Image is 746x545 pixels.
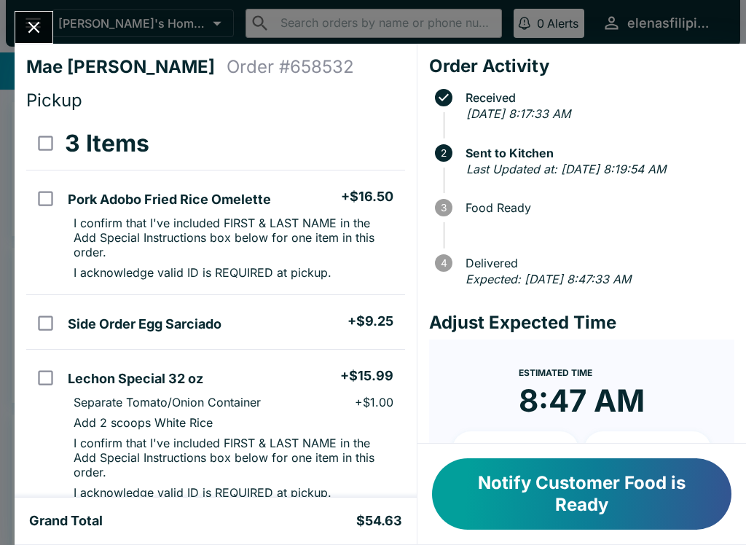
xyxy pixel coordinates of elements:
span: Food Ready [458,201,734,214]
h5: Side Order Egg Sarciado [68,315,221,333]
em: Last Updated at: [DATE] 8:19:54 AM [466,162,666,176]
span: Sent to Kitchen [458,146,734,160]
p: I confirm that I've included FIRST & LAST NAME in the Add Special Instructions box below for one ... [74,436,393,479]
h4: Order # 658532 [227,56,354,78]
em: Expected: [DATE] 8:47:33 AM [466,272,631,286]
p: I acknowledge valid ID is REQUIRED at pickup. [74,265,331,280]
text: 2 [441,147,447,159]
h5: + $9.25 [348,313,393,330]
h4: Adjust Expected Time [429,312,734,334]
span: Pickup [26,90,82,111]
table: orders table [26,117,405,514]
p: Add 2 scoops White Rice [74,415,213,430]
h5: + $16.50 [341,188,393,205]
h3: 3 Items [65,129,149,158]
span: Estimated Time [519,367,592,378]
p: I acknowledge valid ID is REQUIRED at pickup. [74,485,331,500]
button: Notify Customer Food is Ready [432,458,731,530]
p: Separate Tomato/Onion Container [74,395,261,409]
h5: + $15.99 [340,367,393,385]
button: Close [15,12,52,43]
h4: Order Activity [429,55,734,77]
h5: Grand Total [29,512,103,530]
button: + 10 [452,431,579,468]
text: 4 [440,257,447,269]
h4: Mae [PERSON_NAME] [26,56,227,78]
h5: $54.63 [356,512,402,530]
button: + 20 [584,431,711,468]
p: + $1.00 [355,395,393,409]
h5: Pork Adobo Fried Rice Omelette [68,191,271,208]
span: Delivered [458,256,734,270]
em: [DATE] 8:17:33 AM [466,106,570,121]
text: 3 [441,202,447,213]
p: I confirm that I've included FIRST & LAST NAME in the Add Special Instructions box below for one ... [74,216,393,259]
time: 8:47 AM [519,382,645,420]
span: Received [458,91,734,104]
h5: Lechon Special 32 oz [68,370,203,388]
